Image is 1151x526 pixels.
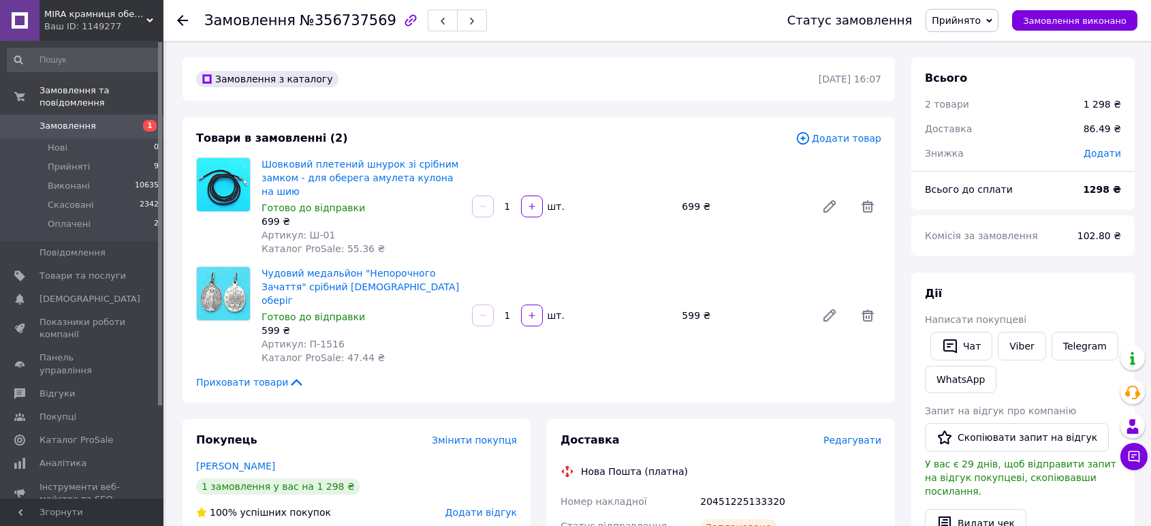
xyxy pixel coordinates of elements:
[816,302,843,329] a: Редагувати
[925,366,996,393] a: WhatsApp
[48,199,94,211] span: Скасовані
[40,84,163,109] span: Замовлення та повідомлення
[1012,10,1137,31] button: Замовлення виконано
[300,12,396,29] span: №356737569
[1084,148,1121,159] span: Додати
[154,142,159,154] span: 0
[925,459,1116,497] span: У вас є 29 днів, щоб відправити запит на відгук покупцеві, скопіювавши посилання.
[197,158,250,211] img: Шовковий плетений шнурок зі срібним замком - для оберега амулета кулона на шию
[445,507,517,518] span: Додати відгук
[925,287,942,300] span: Дії
[196,478,360,495] div: 1 замовлення у вас на 1 298 ₴
[925,123,972,134] span: Доставка
[544,200,566,213] div: шт.
[697,489,884,514] div: 20451225133320
[197,267,250,320] img: Чудовий медальйон "Непорочного Зачаття" срібний католицький оберіг
[925,148,964,159] span: Знижка
[998,332,1045,360] a: Viber
[154,161,159,173] span: 9
[854,302,881,329] span: Видалити
[40,247,106,259] span: Повідомлення
[204,12,296,29] span: Замовлення
[140,199,159,211] span: 2342
[196,461,275,471] a: [PERSON_NAME]
[432,435,517,446] span: Змінити покупця
[143,120,157,131] span: 1
[854,193,881,220] span: Видалити
[262,268,459,306] a: Чудовий медальйон "Непорочного Зачаття" срібний [DEMOGRAPHIC_DATA] оберіг
[578,465,691,478] div: Нова Пошта (платна)
[40,120,96,132] span: Замовлення
[40,411,76,423] span: Покупці
[544,309,566,322] div: шт.
[1084,97,1121,111] div: 1 298 ₴
[676,306,810,325] div: 599 ₴
[1075,114,1129,144] div: 86.49 ₴
[816,193,843,220] a: Редагувати
[262,202,365,213] span: Готово до відправки
[925,405,1076,416] span: Запит на відгук про компанію
[1083,184,1121,195] b: 1298 ₴
[40,434,113,446] span: Каталог ProSale
[925,99,969,110] span: 2 товари
[925,423,1109,452] button: Скопіювати запит на відгук
[925,72,967,84] span: Всього
[930,332,992,360] button: Чат
[40,352,126,376] span: Панель управління
[561,433,620,446] span: Доставка
[925,184,1013,195] span: Всього до сплати
[44,8,146,20] span: MIRA крамниця оберегів
[154,218,159,230] span: 2
[196,506,331,519] div: успішних покупок
[40,316,126,341] span: Показники роботи компанії
[787,14,913,27] div: Статус замовлення
[1052,332,1118,360] a: Telegram
[262,230,335,241] span: Артикул: Ш-01
[262,243,385,254] span: Каталог ProSale: 55.36 ₴
[823,435,881,446] span: Редагувати
[40,481,126,506] span: Інструменти веб-майстра та SEO
[48,142,67,154] span: Нові
[196,131,348,144] span: Товари в замовленні (2)
[210,507,237,518] span: 100%
[561,496,647,507] span: Номер накладної
[819,74,881,84] time: [DATE] 16:07
[262,215,461,228] div: 699 ₴
[262,311,365,322] span: Готово до відправки
[177,14,188,27] div: Повернутися назад
[40,388,75,400] span: Відгуки
[262,339,345,350] span: Артикул: П-1516
[40,457,86,469] span: Аналітика
[1023,16,1126,26] span: Замовлення виконано
[196,433,257,446] span: Покупець
[1120,443,1148,470] button: Чат з покупцем
[48,180,90,192] span: Виконані
[932,15,981,26] span: Прийнято
[196,375,304,389] span: Приховати товари
[925,230,1038,241] span: Комісія за замовлення
[1077,230,1121,241] span: 102.80 ₴
[135,180,159,192] span: 10635
[262,352,385,363] span: Каталог ProSale: 47.44 ₴
[48,218,91,230] span: Оплачені
[676,197,810,216] div: 699 ₴
[7,48,160,72] input: Пошук
[40,293,140,305] span: [DEMOGRAPHIC_DATA]
[262,159,458,197] a: Шовковий плетений шнурок зі срібним замком - для оберега амулета кулона на шию
[48,161,90,173] span: Прийняті
[44,20,163,33] div: Ваш ID: 1149277
[262,324,461,337] div: 599 ₴
[40,270,126,282] span: Товари та послуги
[795,131,881,146] span: Додати товар
[196,71,338,87] div: Замовлення з каталогу
[925,314,1026,325] span: Написати покупцеві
